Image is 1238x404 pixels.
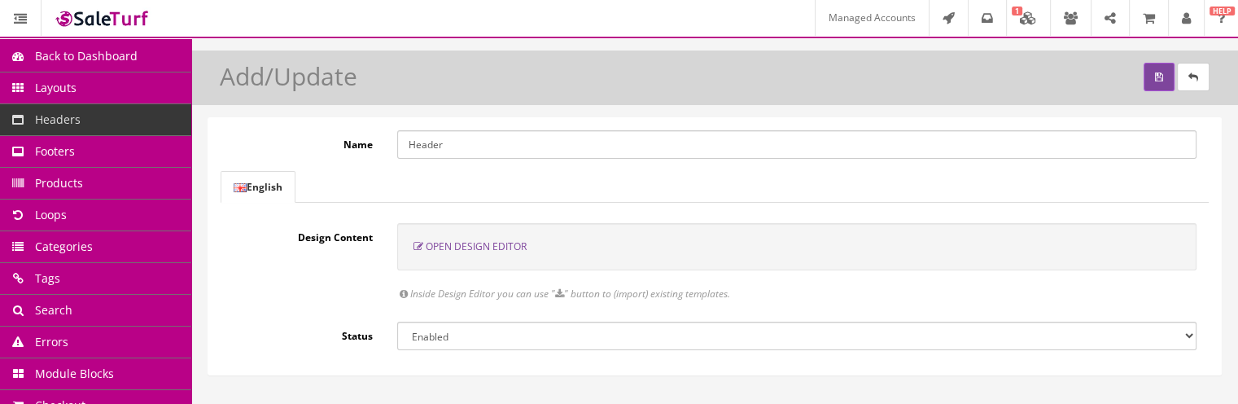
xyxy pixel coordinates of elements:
span: Headers [35,112,81,127]
label: Status [221,322,385,344]
span: Errors [35,334,68,349]
span: Categories [35,239,93,254]
span: Footers [35,143,75,159]
div: Inside Design Editor you can use " " button to (import) existing templates. [397,287,1196,301]
span: Products [35,175,83,191]
span: Open Design Editor [426,239,527,253]
span: HELP [1210,7,1235,15]
span: Search [35,302,72,318]
span: Module Blocks [35,366,114,381]
img: English [234,183,247,192]
h1: Add/Update [220,63,357,90]
span: Back to Dashboard [35,48,138,64]
a: English [221,171,295,203]
input: Name [397,130,1196,159]
img: SaleTurf [54,7,151,29]
label: Name [221,130,385,152]
label: Design Content [221,223,385,245]
span: 1 [1012,7,1022,15]
a: Open Design Editor [413,239,527,253]
span: Loops [35,207,67,222]
span: Layouts [35,80,77,95]
span: Tags [35,270,60,286]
